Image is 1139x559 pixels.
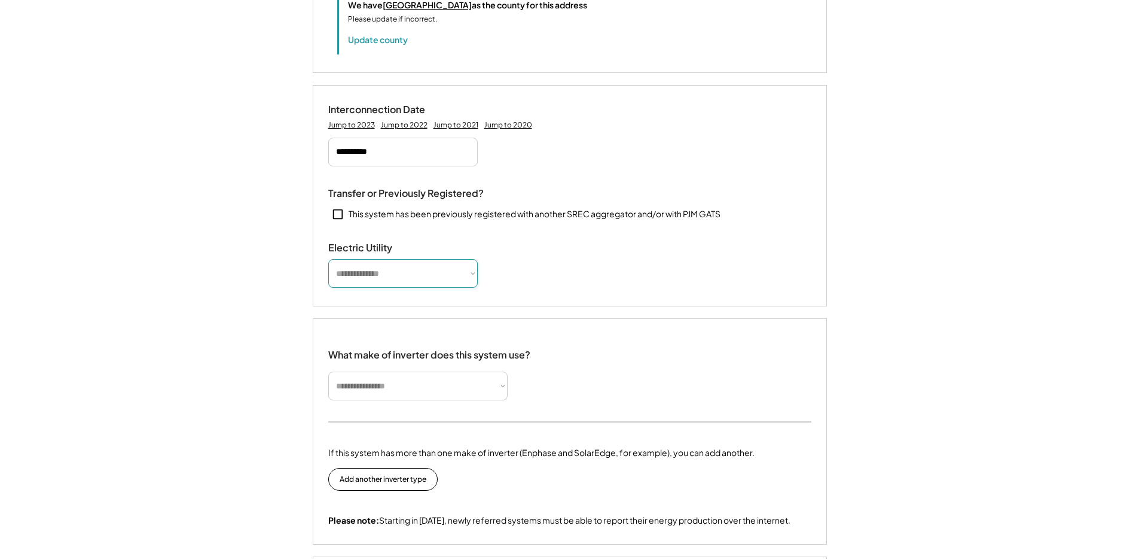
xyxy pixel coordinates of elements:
[348,34,408,45] button: Update county
[328,468,438,491] button: Add another inverter type
[328,187,484,200] div: Transfer or Previously Registered?
[328,446,755,459] div: If this system has more than one make of inverter (Enphase and SolarEdge, for example), you can a...
[484,120,532,130] div: Jump to 2020
[328,120,375,130] div: Jump to 2023
[381,120,427,130] div: Jump to 2022
[328,104,448,116] div: Interconnection Date
[328,337,530,364] div: What make of inverter does this system use?
[328,515,379,525] strong: Please note:
[328,515,790,527] div: Starting in [DATE], newly referred systems must be able to report their energy production over th...
[328,242,448,254] div: Electric Utility
[433,120,478,130] div: Jump to 2021
[349,208,720,220] div: This system has been previously registered with another SREC aggregator and/or with PJM GATS
[348,14,437,25] div: Please update if incorrect.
